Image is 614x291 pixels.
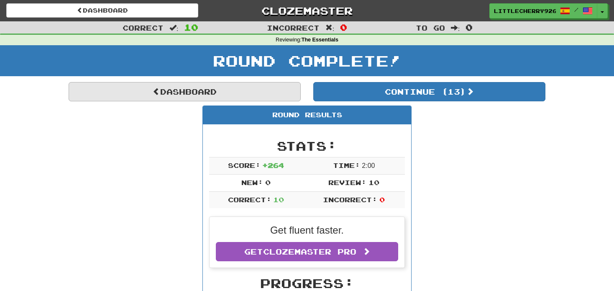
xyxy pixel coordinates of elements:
span: / [574,7,578,13]
span: : [169,24,179,31]
span: 0 [340,22,347,32]
p: Get fluent faster. [216,223,398,237]
button: Continue (13) [313,82,545,101]
span: : [325,24,335,31]
span: LittleCherry9267 [494,7,556,15]
a: Dashboard [69,82,301,101]
strong: The Essentials [302,37,338,43]
span: 0 [265,178,271,186]
span: : [451,24,460,31]
span: Incorrect: [323,196,377,203]
div: Round Results [203,106,411,124]
span: To go [416,23,445,32]
span: Incorrect [267,23,320,32]
h1: Round Complete! [3,52,611,69]
a: Dashboard [6,3,198,18]
span: Correct [123,23,164,32]
span: 10 [368,178,379,186]
span: Review: [328,178,366,186]
span: 0 [379,196,385,203]
span: Score: [228,161,261,169]
span: Clozemaster Pro [263,247,356,256]
h2: Stats: [209,139,405,153]
h2: Progress: [209,276,405,290]
span: New: [241,178,263,186]
a: LittleCherry9267 / [489,3,597,18]
span: 2 : 0 0 [362,162,375,169]
a: GetClozemaster Pro [216,242,398,261]
span: 10 [273,196,284,203]
span: + 264 [262,161,284,169]
span: 0 [466,22,473,32]
a: Clozemaster [211,3,403,18]
span: Correct: [228,196,271,203]
span: 10 [184,22,198,32]
span: Time: [333,161,360,169]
